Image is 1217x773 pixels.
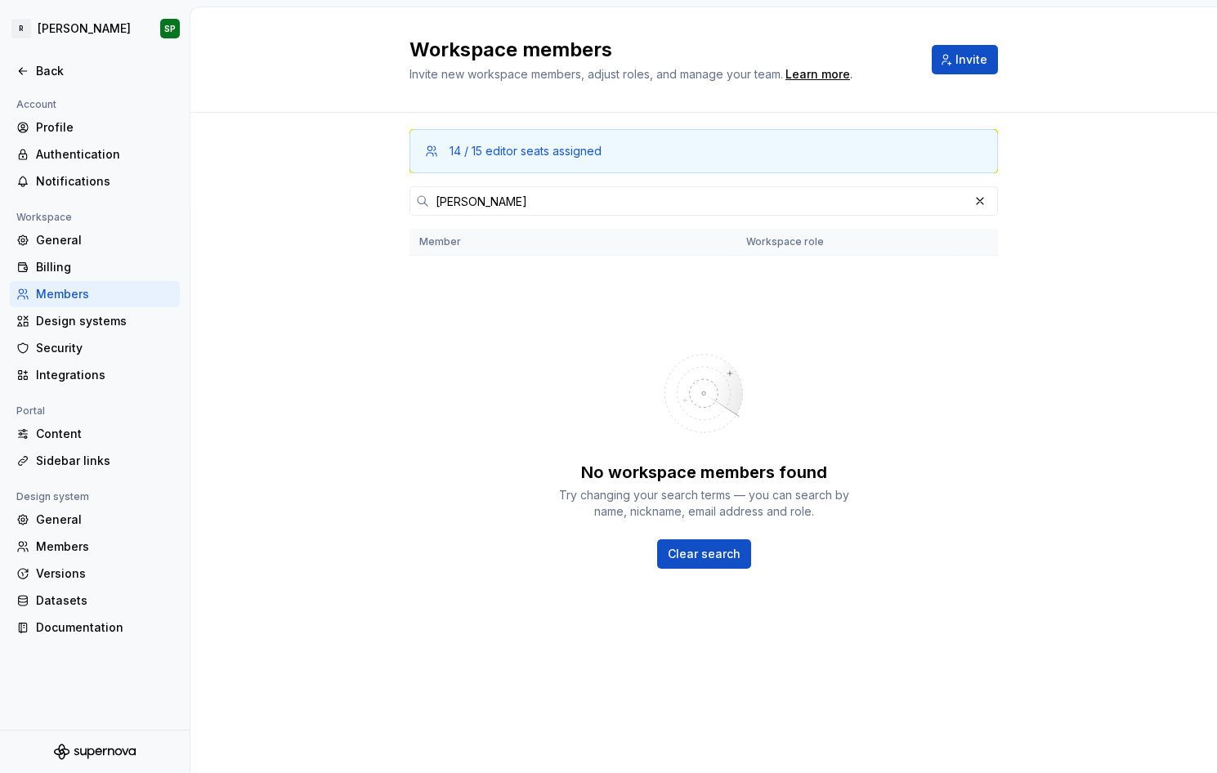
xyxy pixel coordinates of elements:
[409,67,783,81] span: Invite new workspace members, adjust roles, and manage your team.
[3,11,186,47] button: R[PERSON_NAME]SP
[429,186,969,216] input: Search in members...
[10,507,180,533] a: General
[10,401,51,421] div: Portal
[409,229,736,256] th: Member
[932,45,998,74] button: Invite
[409,37,912,63] h2: Workspace members
[736,229,955,256] th: Workspace role
[955,51,987,68] span: Invite
[10,208,78,227] div: Workspace
[10,588,180,614] a: Datasets
[10,95,63,114] div: Account
[11,19,31,38] div: R
[36,619,173,636] div: Documentation
[36,63,173,79] div: Back
[54,744,136,760] svg: Supernova Logo
[36,232,173,248] div: General
[10,448,180,474] a: Sidebar links
[657,539,751,569] button: Clear search
[10,487,96,507] div: Design system
[10,141,180,168] a: Authentication
[36,512,173,528] div: General
[10,281,180,307] a: Members
[164,22,176,35] div: SP
[10,254,180,280] a: Billing
[36,565,173,582] div: Versions
[10,58,180,84] a: Back
[36,259,173,275] div: Billing
[10,362,180,388] a: Integrations
[36,146,173,163] div: Authentication
[36,592,173,609] div: Datasets
[36,313,173,329] div: Design systems
[581,461,827,484] div: No workspace members found
[557,487,851,520] div: Try changing your search terms — you can search by name, nickname, email address and role.
[783,69,852,81] span: .
[36,340,173,356] div: Security
[10,308,180,334] a: Design systems
[36,453,173,469] div: Sidebar links
[36,367,173,383] div: Integrations
[36,538,173,555] div: Members
[36,119,173,136] div: Profile
[36,173,173,190] div: Notifications
[10,227,180,253] a: General
[36,426,173,442] div: Content
[10,534,180,560] a: Members
[10,561,180,587] a: Versions
[10,114,180,141] a: Profile
[10,168,180,194] a: Notifications
[36,286,173,302] div: Members
[450,143,602,159] div: 14 / 15 editor seats assigned
[10,614,180,641] a: Documentation
[668,546,740,562] span: Clear search
[10,335,180,361] a: Security
[38,20,131,37] div: [PERSON_NAME]
[785,66,850,83] a: Learn more
[10,421,180,447] a: Content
